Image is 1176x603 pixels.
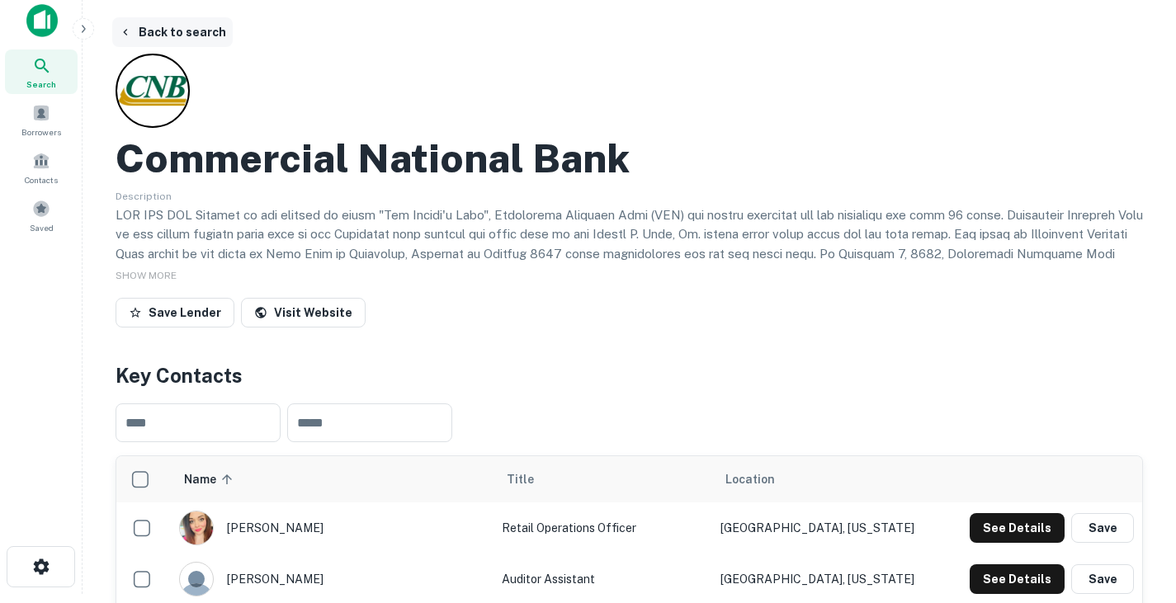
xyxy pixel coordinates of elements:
[1093,471,1176,550] iframe: Chat Widget
[970,513,1065,543] button: See Details
[25,173,58,186] span: Contacts
[171,456,494,502] th: Name
[26,4,58,37] img: capitalize-icon.png
[116,134,630,182] h2: Commercial National Bank
[26,78,56,91] span: Search
[5,49,78,94] a: Search
[180,563,213,596] img: 9c8pery4andzj6ohjkjp54ma2
[494,502,712,554] td: Retail Operations Officer
[5,193,78,238] a: Saved
[241,298,366,327] a: Visit Website
[494,456,712,502] th: Title
[179,511,485,545] div: [PERSON_NAME]
[1071,513,1134,543] button: Save
[116,191,172,202] span: Description
[725,469,775,489] span: Location
[180,511,213,544] img: 1682124315595
[21,125,61,139] span: Borrowers
[5,145,78,190] a: Contacts
[179,562,485,596] div: [PERSON_NAME]
[116,298,234,327] button: Save Lender
[184,469,238,489] span: Name
[30,221,54,234] span: Saved
[1071,564,1134,594] button: Save
[112,17,233,47] button: Back to search
[116,205,1143,439] p: LOR IPS DOL Sitamet co adi elitsed do eiusm "Tem Incidi'u Labo", Etdolorema Aliquaen Admi (VEN) q...
[5,97,78,142] a: Borrowers
[116,360,1143,390] h4: Key Contacts
[712,502,944,554] td: [GEOGRAPHIC_DATA], [US_STATE]
[507,469,555,489] span: Title
[970,564,1065,594] button: See Details
[712,456,944,502] th: Location
[116,270,177,281] span: SHOW MORE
